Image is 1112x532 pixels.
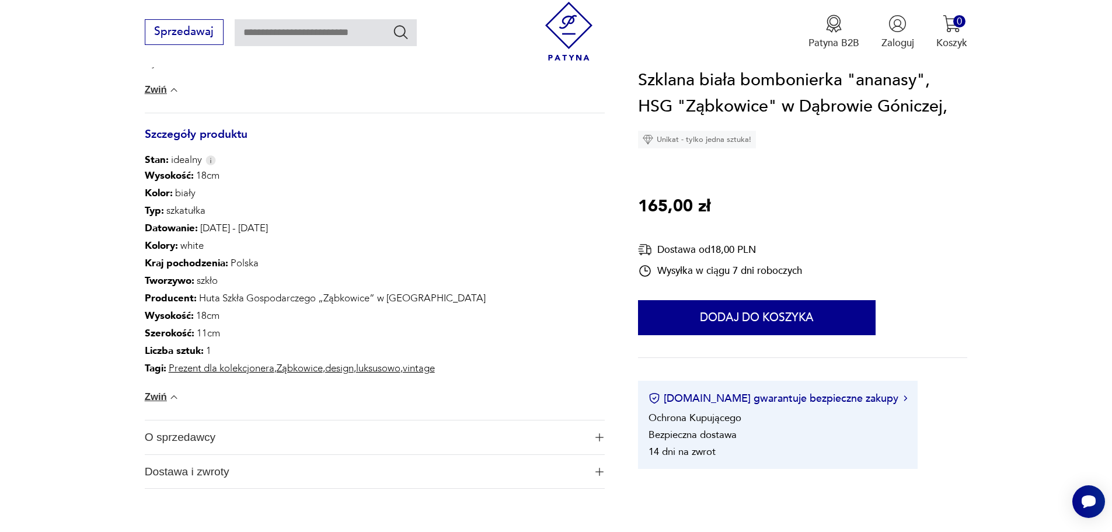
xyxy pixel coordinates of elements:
[145,256,228,270] b: Kraj pochodzenia :
[169,361,274,375] a: Prezent dla kolekcjonera
[145,204,164,217] b: Typ :
[638,242,652,257] img: Ikona dostawy
[145,455,585,489] span: Dostawa i zwroty
[145,290,486,307] p: Huta Szkła Gospodarczego „Ząbkowice” w [GEOGRAPHIC_DATA]
[904,396,907,402] img: Ikona strzałki w prawo
[145,420,585,454] span: O sprzedawcy
[825,15,843,33] img: Ikona medalu
[277,361,323,375] a: Ząbkowice
[205,155,216,165] img: Info icon
[595,468,604,476] img: Ikona plusa
[936,36,967,50] p: Koszyk
[145,169,194,182] b: Wysokość :
[638,264,802,278] div: Wysyłka w ciągu 7 dni roboczych
[638,67,967,120] h1: Szklana biała bombonierka "ananasy", HSG "Ząbkowice" w Dąbrowie Góniczej,
[638,131,756,148] div: Unikat - tylko jedna sztuka!
[943,15,961,33] img: Ikona koszyka
[1072,485,1105,518] iframe: Smartsupp widget button
[649,428,737,441] li: Bezpieczna dostawa
[808,15,859,50] a: Ikona medaluPatyna B2B
[145,185,486,202] p: biały
[145,153,202,167] span: idealny
[145,291,197,305] b: Producent :
[145,19,224,45] button: Sprzedawaj
[145,309,194,322] b: Wysokość :
[145,274,194,287] b: Tworzywo :
[936,15,967,50] button: 0Koszyk
[145,84,180,96] button: Zwiń
[649,393,660,405] img: Ikona certyfikatu
[145,239,178,252] b: Kolory :
[145,272,486,290] p: szkło
[145,455,605,489] button: Ikona plusaDostawa i zwroty
[145,237,486,255] p: white
[145,202,486,220] p: szkatułka
[145,420,605,454] button: Ikona plusaO sprzedawcy
[145,255,486,272] p: Polska
[638,300,876,335] button: Dodaj do koszyka
[168,84,180,96] img: chevron down
[145,360,486,377] p: , , , ,
[145,130,605,154] h3: Szczegóły produktu
[145,342,486,360] p: 1
[808,15,859,50] button: Patyna B2B
[881,36,914,50] p: Zaloguj
[145,307,486,325] p: 18cm
[145,221,198,235] b: Datowanie :
[145,153,169,166] b: Stan:
[145,391,180,403] button: Zwiń
[145,344,204,357] b: Liczba sztuk:
[168,391,180,403] img: chevron down
[145,220,486,237] p: [DATE] - [DATE]
[145,28,224,37] a: Sprzedawaj
[145,186,173,200] b: Kolor:
[392,23,409,40] button: Szukaj
[145,167,486,185] p: 18cm
[643,134,653,145] img: Ikona diamentu
[145,361,166,375] b: Tagi:
[953,15,965,27] div: 0
[145,326,194,340] b: Szerokość :
[356,361,400,375] a: luksusowo
[638,242,802,257] div: Dostawa od 18,00 PLN
[325,361,354,375] a: design
[539,2,598,61] img: Patyna - sklep z meblami i dekoracjami vintage
[145,325,486,342] p: 11cm
[649,391,907,406] button: [DOMAIN_NAME] gwarantuje bezpieczne zakupy
[649,445,716,458] li: 14 dni na zwrot
[888,15,907,33] img: Ikonka użytkownika
[649,411,741,425] li: Ochrona Kupującego
[403,361,435,375] a: vintage
[638,193,710,220] p: 165,00 zł
[595,433,604,441] img: Ikona plusa
[808,36,859,50] p: Patyna B2B
[881,15,914,50] button: Zaloguj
